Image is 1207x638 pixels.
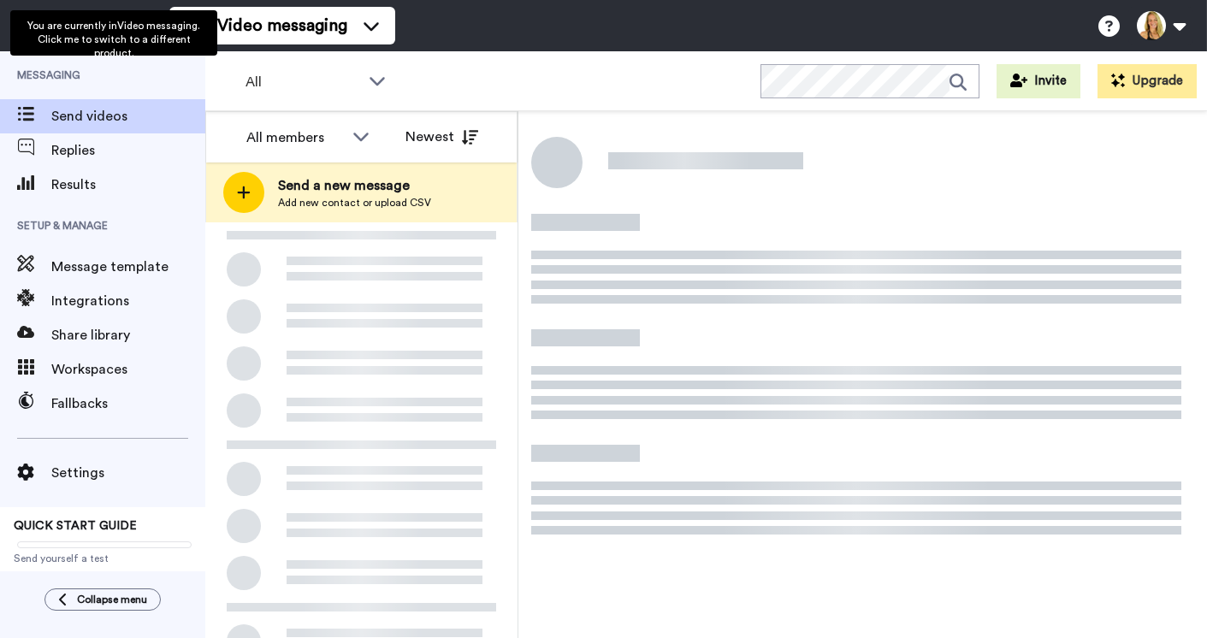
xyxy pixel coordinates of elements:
span: Workspaces [51,359,205,380]
span: Fallbacks [51,393,205,414]
span: Settings [51,463,205,483]
span: Video messaging [217,14,347,38]
span: Send videos [51,106,205,127]
span: Share library [51,325,205,346]
span: Add new contact or upload CSV [278,196,431,210]
div: All members [246,127,344,148]
button: Newest [393,120,491,154]
span: All [246,72,360,92]
span: You are currently in Video messaging . Click me to switch to a different product. [27,21,200,58]
button: Collapse menu [44,588,161,611]
span: Collapse menu [77,593,147,606]
span: Results [51,174,205,195]
button: Upgrade [1098,64,1197,98]
span: Replies [51,140,205,161]
span: Integrations [51,291,205,311]
button: Invite [997,64,1080,98]
span: Send a new message [278,175,431,196]
span: Send yourself a test [14,552,192,565]
span: QUICK START GUIDE [14,520,137,532]
span: Message template [51,257,205,277]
